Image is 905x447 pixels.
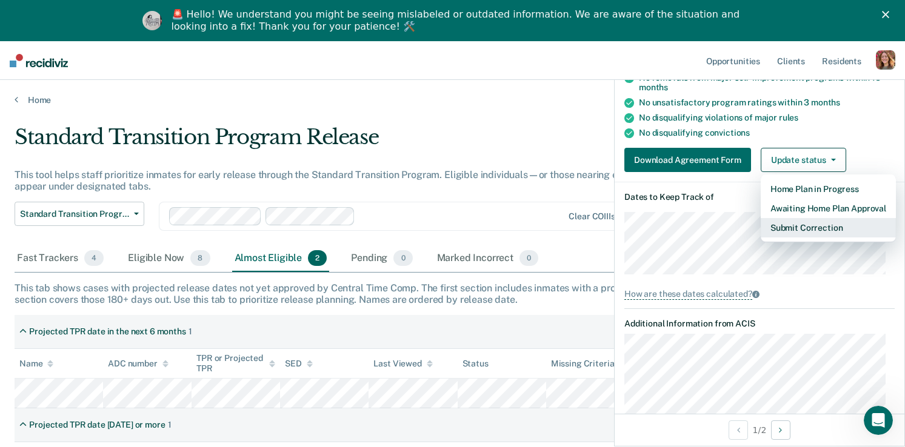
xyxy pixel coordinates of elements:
div: 🚨 Hello! We understand you might be seeing mislabeled or outdated information. We are aware of th... [172,8,744,33]
div: Standard Transition Program Release [15,125,693,159]
button: Home Plan in Progress [761,179,896,199]
div: Missing Criteria [551,359,615,369]
span: 0 [519,250,538,266]
div: No disqualifying violations of major [639,113,895,123]
div: Pending [349,245,415,272]
div: Projected TPR date [DATE] or more [29,420,165,430]
a: Opportunities [704,41,763,80]
span: 2 [308,250,327,266]
button: Download Agreement Form [624,148,751,172]
button: Update status [761,148,846,172]
div: No disqualifying [639,128,895,138]
button: Awaiting Home Plan Approval [761,199,896,218]
div: How are these dates calculated? [624,289,752,300]
span: months [639,82,668,92]
button: Submit Correction [761,218,896,237]
div: Status [463,359,489,369]
div: Close [882,11,894,18]
div: TPR or Projected TPR [196,353,275,374]
div: Clear COIIIs [569,211,615,222]
div: This tool helps staff prioritize inmates for early release through the Standard Transition Progra... [15,169,693,192]
div: 1 [189,326,192,337]
span: 4 [84,250,104,266]
span: convictions [705,128,750,137]
div: This tab shows cases with projected release dates not yet approved by Central Time Comp. The firs... [15,282,890,305]
span: rules [779,113,798,122]
div: Almost Eligible [232,245,330,272]
a: Home [15,94,890,105]
div: ADC number [108,359,169,369]
div: 1 [168,420,172,430]
div: No removals from major self-improvement programs within 18 [639,73,895,93]
div: Eligible Now [125,245,212,272]
div: No unsatisfactory program ratings within 3 [639,98,895,108]
span: Standard Transition Program Release [20,209,129,219]
div: Name [19,359,53,369]
div: SED [285,359,313,369]
div: Fast Trackers [15,245,106,272]
div: 1 / 2 [615,414,904,446]
img: Profile image for Kim [142,11,162,30]
button: Previous Opportunity [729,420,748,440]
a: Residents [820,41,864,80]
span: months [811,98,840,107]
dt: Dates to Keep Track of [624,192,895,202]
div: Projected TPR date in the next 6 months [29,326,186,337]
a: Download Agreement Form [624,148,756,172]
button: Next Opportunity [771,420,790,440]
span: 8 [190,250,210,266]
dt: Additional Information from ACIS [624,319,895,329]
img: Recidiviz [10,54,68,67]
a: How are these dates calculated? [624,289,895,299]
div: Last Viewed [373,359,432,369]
div: Marked Incorrect [435,245,541,272]
iframe: Intercom live chat [864,406,893,435]
span: 0 [393,250,412,266]
a: Clients [775,41,807,80]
